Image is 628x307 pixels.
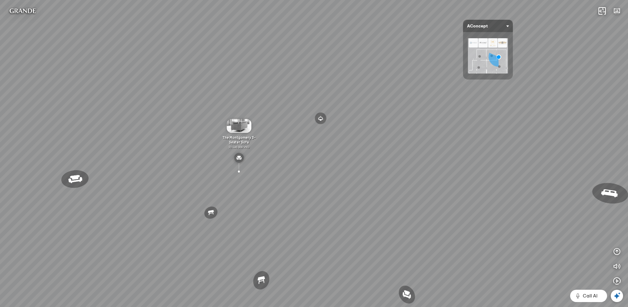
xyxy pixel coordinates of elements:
[467,20,509,32] span: AConcept
[234,153,244,163] img: type_sofa_CL2K24RXHCN6.svg
[229,145,249,149] span: 22.500.000 VND
[468,38,508,73] img: AConcept_CTMHTJT2R6E4.png
[223,135,256,144] span: The Montgomery 3-Seater Sofa
[227,119,251,133] img: Sofa_3_ch__Mont_LAEZ6AMEGM4G.gif
[570,290,607,302] button: Call AI
[5,5,40,17] img: logo
[583,292,598,300] span: Call AI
